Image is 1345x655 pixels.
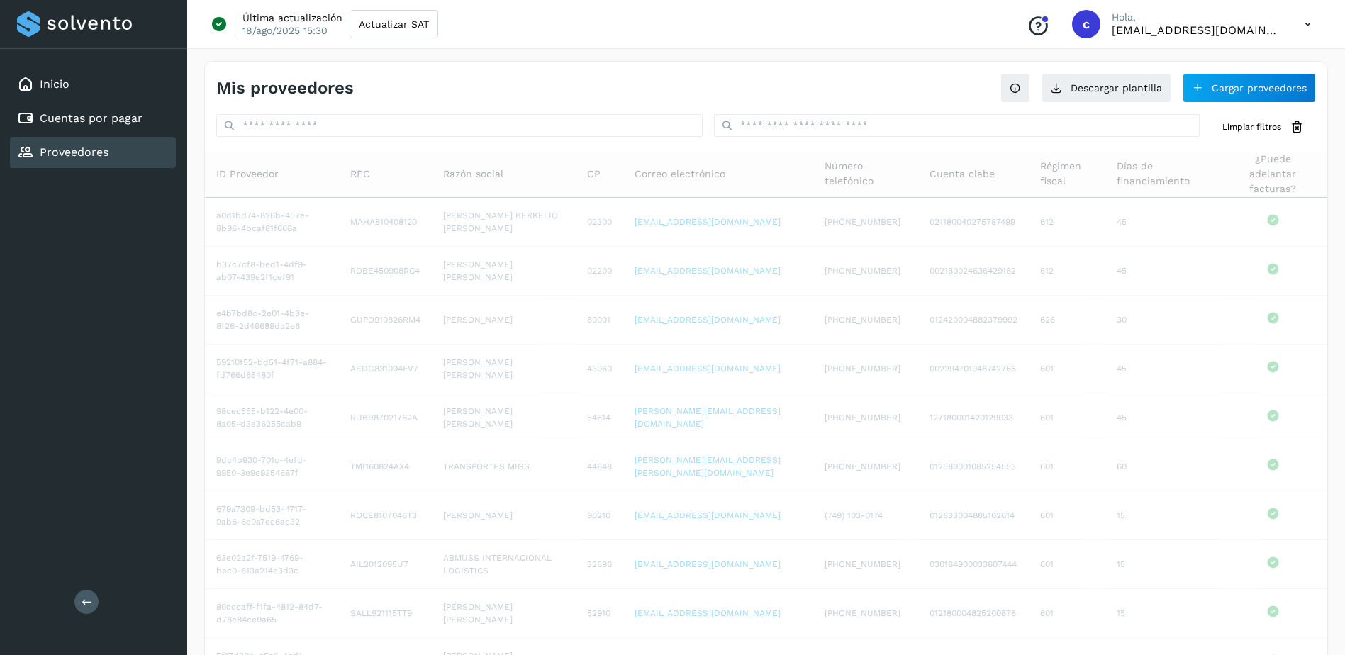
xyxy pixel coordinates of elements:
[1040,159,1094,189] span: Régimen fiscal
[205,491,339,540] td: 679a7309-bd53-4717-9ab6-6e0a7ec6ac32
[205,296,339,345] td: e4b7bd8c-2e01-4b3e-8f26-2d49689da2e6
[1029,540,1105,589] td: 601
[242,11,342,24] p: Última actualización
[576,247,623,296] td: 02200
[205,198,339,247] td: a0d1bd74-826b-457e-8b96-4bcaf81f668a
[576,442,623,491] td: 44648
[443,167,503,181] span: Razón social
[1112,11,1282,23] p: Hola,
[432,247,575,296] td: [PERSON_NAME] [PERSON_NAME]
[1029,345,1105,393] td: 601
[825,413,900,422] span: [PHONE_NUMBER]
[1029,491,1105,540] td: 601
[576,393,623,442] td: 54614
[635,266,781,276] a: [EMAIL_ADDRESS][DOMAIN_NAME]
[432,345,575,393] td: [PERSON_NAME] [PERSON_NAME]
[1105,296,1218,345] td: 30
[339,540,432,589] td: AIL2012095U7
[635,315,781,325] a: [EMAIL_ADDRESS][DOMAIN_NAME]
[918,296,1029,345] td: 012420004882379992
[10,137,176,168] div: Proveedores
[825,315,900,325] span: [PHONE_NUMBER]
[1042,73,1171,103] button: Descargar plantilla
[339,247,432,296] td: ROBE450908RC4
[432,491,575,540] td: [PERSON_NAME]
[205,393,339,442] td: 98cec555-b122-4e00-8a05-d3e36255cab9
[1105,589,1218,638] td: 15
[1105,198,1218,247] td: 45
[1029,198,1105,247] td: 612
[918,198,1029,247] td: 021180040275787499
[205,442,339,491] td: 9dc4b930-701c-4efd-9950-3e9e9354687f
[339,345,432,393] td: AEDG831004FV7
[1105,247,1218,296] td: 45
[1105,393,1218,442] td: 45
[339,442,432,491] td: TMI160824AX4
[205,589,339,638] td: 80cccaff-f1fa-4812-84d7-d78e84ce9a65
[40,145,108,159] a: Proveedores
[930,167,995,181] span: Cuenta clabe
[432,296,575,345] td: [PERSON_NAME]
[576,540,623,589] td: 32696
[825,559,900,569] span: [PHONE_NUMBER]
[432,198,575,247] td: [PERSON_NAME] BERKELIO [PERSON_NAME]
[825,510,883,520] span: (749) 103-0174
[216,78,354,99] h4: Mis proveedores
[1029,296,1105,345] td: 626
[825,266,900,276] span: [PHONE_NUMBER]
[635,455,781,478] a: [PERSON_NAME][EMAIL_ADDRESS][PERSON_NAME][DOMAIN_NAME]
[1105,491,1218,540] td: 15
[1211,114,1316,140] button: Limpiar filtros
[576,345,623,393] td: 43960
[587,167,601,181] span: CP
[918,491,1029,540] td: 012833004885102614
[825,364,900,374] span: [PHONE_NUMBER]
[1229,152,1316,196] span: ¿Puede adelantar facturas?
[825,217,900,227] span: [PHONE_NUMBER]
[432,393,575,442] td: [PERSON_NAME] [PERSON_NAME]
[432,540,575,589] td: ABMUSS INTERNACIONAL LOGISTICS
[10,69,176,100] div: Inicio
[1183,73,1316,103] button: Cargar proveedores
[216,167,279,181] span: ID Proveedor
[1222,121,1281,133] span: Limpiar filtros
[350,10,438,38] button: Actualizar SAT
[1105,345,1218,393] td: 45
[339,393,432,442] td: RUBR87021762A
[1029,247,1105,296] td: 612
[205,345,339,393] td: 59210f52-bd51-4f71-a884-fd766d65480f
[205,540,339,589] td: 63e02a2f-7519-4769-bac0-613a214e3d3c
[242,24,328,37] p: 18/ago/2025 15:30
[1105,442,1218,491] td: 60
[635,559,781,569] a: [EMAIL_ADDRESS][DOMAIN_NAME]
[1105,540,1218,589] td: 15
[576,296,623,345] td: 80001
[918,589,1029,638] td: 012180004825200876
[1029,442,1105,491] td: 601
[339,491,432,540] td: ROCE8107046T3
[576,491,623,540] td: 90210
[918,393,1029,442] td: 127180001420129033
[918,540,1029,589] td: 030164900033607444
[432,442,575,491] td: TRANSPORTES MIGS
[1112,23,1282,37] p: cxp@53cargo.com
[1029,589,1105,638] td: 601
[40,77,69,91] a: Inicio
[432,589,575,638] td: [PERSON_NAME] [PERSON_NAME]
[339,589,432,638] td: SALL921115TT9
[10,103,176,134] div: Cuentas por pagar
[1029,393,1105,442] td: 601
[350,167,370,181] span: RFC
[918,442,1029,491] td: 012580001085254553
[339,198,432,247] td: MAHA810408120
[825,461,900,471] span: [PHONE_NUMBER]
[635,167,725,181] span: Correo electrónico
[635,608,781,618] a: [EMAIL_ADDRESS][DOMAIN_NAME]
[635,510,781,520] a: [EMAIL_ADDRESS][DOMAIN_NAME]
[40,111,143,125] a: Cuentas por pagar
[339,296,432,345] td: GUPO910826RM4
[359,19,429,29] span: Actualizar SAT
[635,217,781,227] a: [EMAIL_ADDRESS][DOMAIN_NAME]
[635,406,781,429] a: [PERSON_NAME][EMAIL_ADDRESS][DOMAIN_NAME]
